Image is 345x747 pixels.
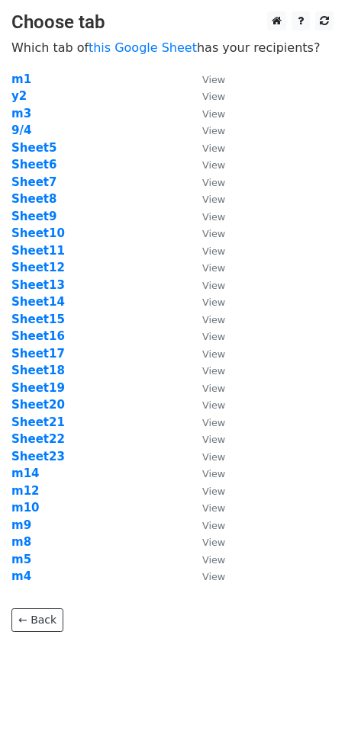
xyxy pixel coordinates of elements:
a: View [187,364,225,377]
a: Sheet14 [11,295,65,309]
a: View [187,226,225,240]
a: y2 [11,89,27,103]
a: View [187,553,225,566]
small: View [202,348,225,360]
a: m14 [11,466,40,480]
a: m9 [11,518,31,532]
a: Sheet21 [11,415,65,429]
small: View [202,331,225,342]
a: View [187,535,225,549]
small: View [202,125,225,136]
small: View [202,262,225,274]
small: View [202,211,225,223]
small: View [202,74,225,85]
a: View [187,450,225,463]
small: View [202,571,225,582]
a: m8 [11,535,31,549]
a: View [187,466,225,480]
a: Sheet8 [11,192,56,206]
a: View [187,107,225,120]
small: View [202,554,225,566]
a: Sheet22 [11,432,65,446]
small: View [202,177,225,188]
a: View [187,415,225,429]
small: View [202,280,225,291]
small: View [202,194,225,205]
a: Sheet20 [11,398,65,412]
a: m1 [11,72,31,86]
a: View [187,381,225,395]
a: Sheet11 [11,244,65,258]
a: View [187,244,225,258]
a: Sheet18 [11,364,65,377]
a: m10 [11,501,40,515]
small: View [202,383,225,394]
a: View [187,484,225,498]
a: 9/4 [11,123,31,137]
small: View [202,297,225,308]
small: View [202,108,225,120]
a: Sheet19 [11,381,65,395]
a: View [187,569,225,583]
small: View [202,399,225,411]
a: Sheet7 [11,175,56,189]
a: ← Back [11,608,63,632]
small: View [202,468,225,479]
a: Sheet10 [11,226,65,240]
small: View [202,228,225,239]
a: Sheet5 [11,141,56,155]
a: View [187,432,225,446]
small: View [202,486,225,497]
strong: Sheet13 [11,278,65,292]
h3: Choose tab [11,11,334,34]
a: m5 [11,553,31,566]
small: View [202,143,225,154]
a: View [187,295,225,309]
a: View [187,175,225,189]
small: View [202,91,225,102]
a: Sheet17 [11,347,65,361]
a: m12 [11,484,40,498]
a: Sheet16 [11,329,65,343]
small: View [202,451,225,463]
a: View [187,192,225,206]
a: View [187,313,225,326]
small: View [202,314,225,325]
a: View [187,398,225,412]
a: Sheet15 [11,313,65,326]
strong: Sheet9 [11,210,56,223]
small: View [202,537,225,548]
strong: Sheet23 [11,450,65,463]
a: View [187,278,225,292]
strong: m4 [11,569,31,583]
small: View [202,502,225,514]
a: View [187,72,225,86]
a: Sheet12 [11,261,65,274]
a: View [187,210,225,223]
a: View [187,141,225,155]
small: View [202,365,225,377]
a: Sheet6 [11,158,56,172]
a: View [187,518,225,532]
p: Which tab of has your recipients? [11,40,334,56]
